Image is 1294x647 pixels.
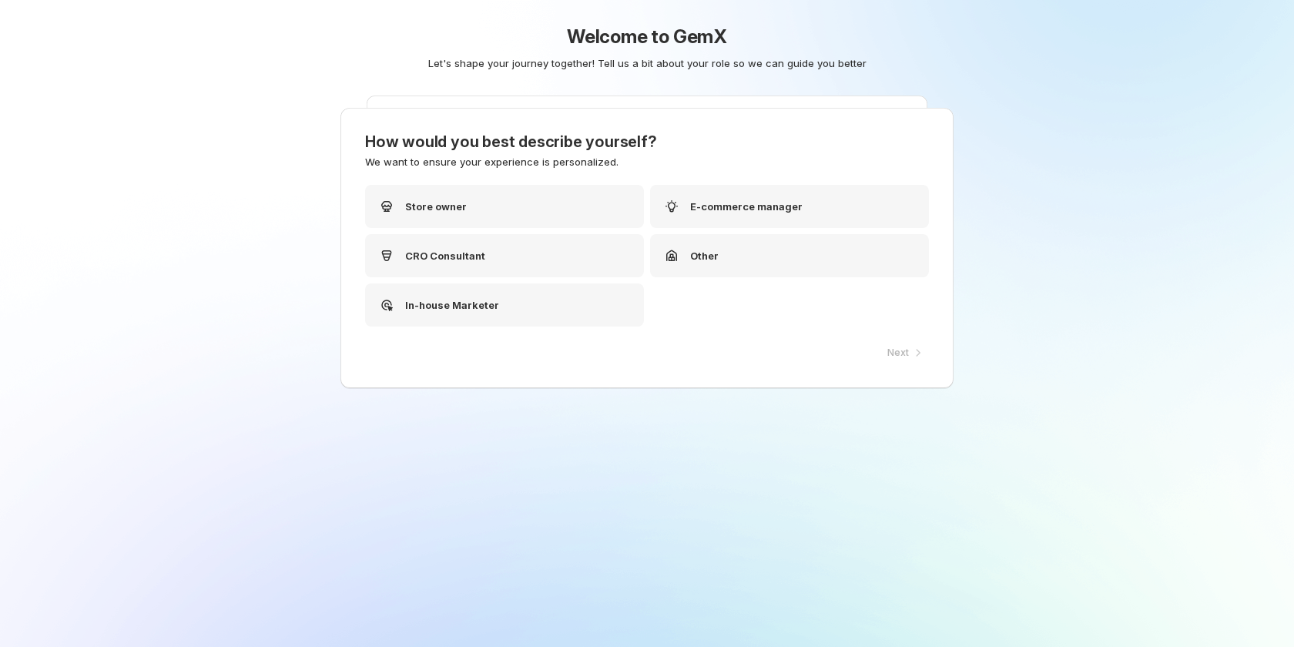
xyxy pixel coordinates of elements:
h3: How would you best describe yourself? [365,132,929,151]
p: Other [690,248,719,263]
p: Let's shape your journey together! Tell us a bit about your role so we can guide you better [287,55,1007,71]
p: CRO Consultant [405,248,485,263]
span: We want to ensure your experience is personalized. [365,156,619,168]
p: Store owner [405,199,467,214]
h1: Welcome to GemX [281,25,1013,49]
p: In-house Marketer [405,297,499,313]
p: E-commerce manager [690,199,803,214]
